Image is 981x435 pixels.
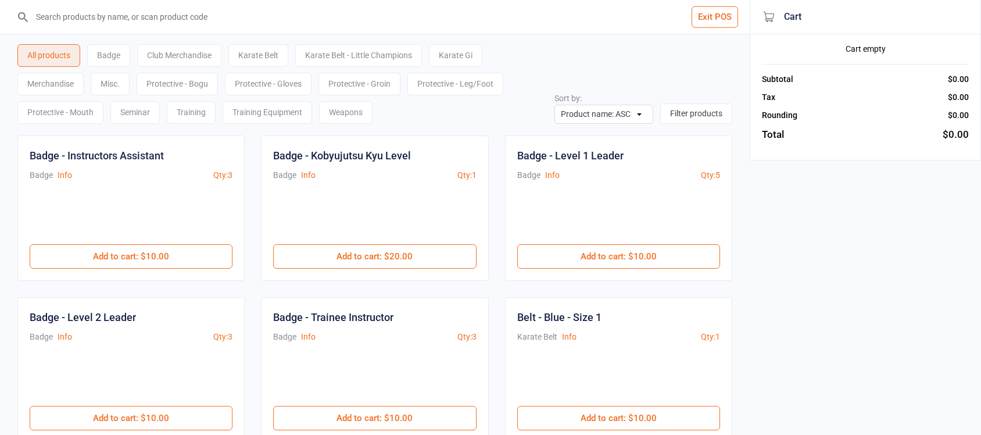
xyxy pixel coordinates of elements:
[17,44,80,67] div: All products
[58,169,72,181] button: Info
[213,169,232,181] div: Qty: 3
[91,73,130,95] div: Misc.
[948,73,969,85] div: $0.00
[273,331,296,343] div: Badge
[301,331,316,343] button: Info
[273,169,296,181] div: Badge
[701,331,720,343] div: Qty: 1
[517,169,540,181] div: Badge
[137,44,221,67] div: Club Merchandise
[517,406,720,430] button: Add to cart: $10.00
[30,309,136,325] div: Badge - Level 2 Leader
[692,6,738,28] button: Exit POS
[429,44,482,67] div: Karate Gi
[30,331,53,343] div: Badge
[225,73,312,95] div: Protective - Gloves
[517,309,602,325] div: Belt - Blue - Size 1
[762,43,969,55] div: Cart empty
[167,101,216,124] div: Training
[30,244,232,269] button: Add to cart: $10.00
[943,127,969,142] div: $0.00
[17,101,103,124] div: Protective - Mouth
[301,169,316,181] button: Info
[213,331,232,343] div: Qty: 3
[762,73,793,85] div: Subtotal
[517,244,720,269] button: Add to cart: $10.00
[17,73,84,95] div: Merchandise
[295,44,422,67] div: Karate Belt - Little Champions
[273,309,393,325] div: Badge - Trainee Instructor
[562,331,577,343] button: Info
[137,73,218,95] div: Protective - Bogu
[273,148,411,163] div: Badge - Kobyujutsu Kyu Level
[948,109,969,122] div: $0.00
[407,73,503,95] div: Protective - Leg/Foot
[30,406,232,430] button: Add to cart: $10.00
[660,104,732,124] button: Filter products
[318,73,400,95] div: Protective - Groin
[30,148,164,163] div: Badge - Instructors Assistant
[319,101,373,124] div: Weapons
[545,169,560,181] button: Info
[58,331,72,343] button: Info
[554,94,582,103] label: Sort by:
[457,331,477,343] div: Qty: 3
[762,91,775,104] div: Tax
[30,169,53,181] div: Badge
[273,244,476,269] button: Add to cart: $20.00
[517,331,557,343] div: Karate Belt
[517,148,624,163] div: Badge - Level 1 Leader
[948,91,969,104] div: $0.00
[457,169,477,181] div: Qty: 1
[701,169,720,181] div: Qty: 5
[87,44,130,67] div: Badge
[228,44,288,67] div: Karate Belt
[110,101,160,124] div: Seminar
[273,406,476,430] button: Add to cart: $10.00
[762,109,797,122] div: Rounding
[223,101,312,124] div: Training Equipment
[762,127,784,142] div: Total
